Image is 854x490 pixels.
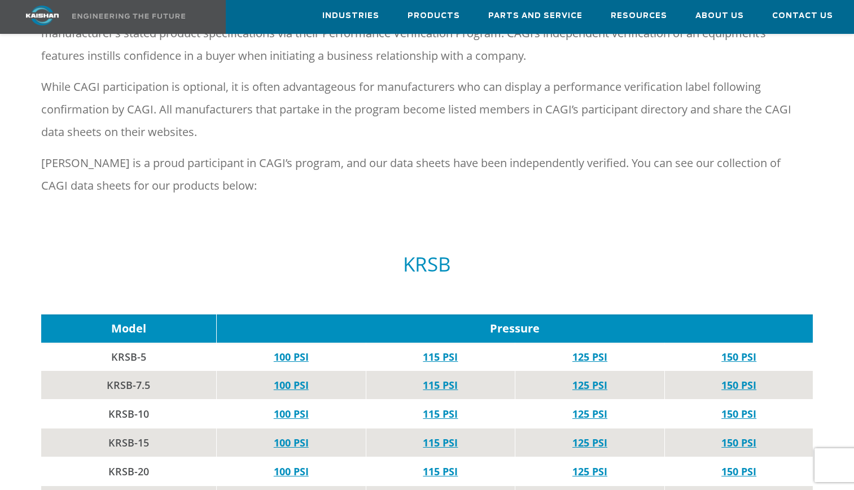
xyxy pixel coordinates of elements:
a: 125 PSI [572,465,607,478]
td: KRSB-15 [41,428,217,457]
a: Products [408,1,460,31]
td: KRSB-5 [41,343,217,371]
span: Parts and Service [488,10,583,23]
a: 100 PSI [274,378,309,392]
p: While CAGI participation is optional, it is often advantageous for manufacturers who can display ... [41,76,793,143]
a: 125 PSI [572,378,607,392]
a: 150 PSI [721,465,756,478]
a: 115 PSI [423,407,458,421]
a: 150 PSI [721,436,756,449]
h5: KRSB [41,253,813,275]
img: Engineering the future [72,14,185,19]
span: About Us [695,10,744,23]
a: 150 PSI [721,350,756,364]
td: KRSB-20 [41,457,217,486]
a: 100 PSI [274,465,309,478]
a: Parts and Service [488,1,583,31]
td: Pressure [216,314,813,343]
td: KRSB-7.5 [41,371,217,400]
a: 125 PSI [572,407,607,421]
td: KRSB-10 [41,400,217,428]
a: 100 PSI [274,407,309,421]
a: 100 PSI [274,350,309,364]
td: Model [41,314,217,343]
span: Products [408,10,460,23]
a: Resources [611,1,667,31]
a: 100 PSI [274,436,309,449]
a: 115 PSI [423,378,458,392]
a: Industries [322,1,379,31]
span: Resources [611,10,667,23]
a: 125 PSI [572,350,607,364]
p: [PERSON_NAME] is a proud participant in CAGI’s program, and our data sheets have been independent... [41,152,793,197]
a: 115 PSI [423,350,458,364]
a: 150 PSI [721,407,756,421]
a: 115 PSI [423,436,458,449]
a: 115 PSI [423,465,458,478]
a: About Us [695,1,744,31]
a: 150 PSI [721,378,756,392]
a: 125 PSI [572,436,607,449]
span: Industries [322,10,379,23]
a: Contact Us [772,1,833,31]
span: Contact Us [772,10,833,23]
